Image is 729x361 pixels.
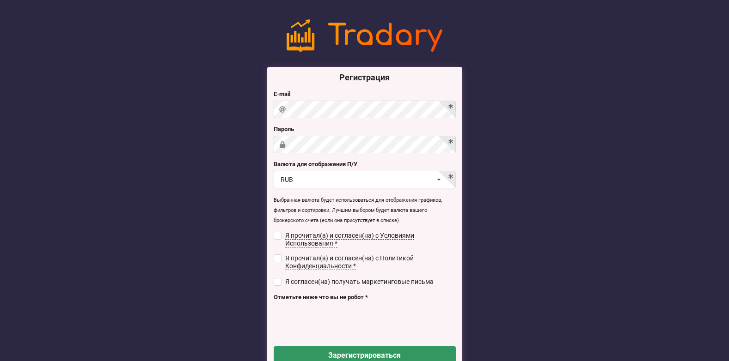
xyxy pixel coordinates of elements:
[274,293,456,302] label: Отметьте ниже что вы не робот *
[274,72,456,83] h3: Регистрация
[274,90,456,99] label: E-mail
[281,176,293,183] div: RUB
[274,125,456,134] label: Пароль
[274,304,414,340] iframe: reCAPTCHA
[287,19,443,52] img: logo-noslogan-1ad60627477bfbe4b251f00f67da6d4e.png
[274,197,442,223] small: Выбранная валюта будет использоваться для отображения графиков, фильтров и сортировки. Лучшим выб...
[274,160,456,169] label: Валюта для отображения П/У
[274,278,434,286] label: Я согласен(на) получать маркетинговые письма
[285,232,414,247] span: Я прочитал(а) и согласен(на) с Условиями Использования *
[285,254,414,270] span: Я прочитал(а) и согласен(на) с Политикой Конфиденциальности *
